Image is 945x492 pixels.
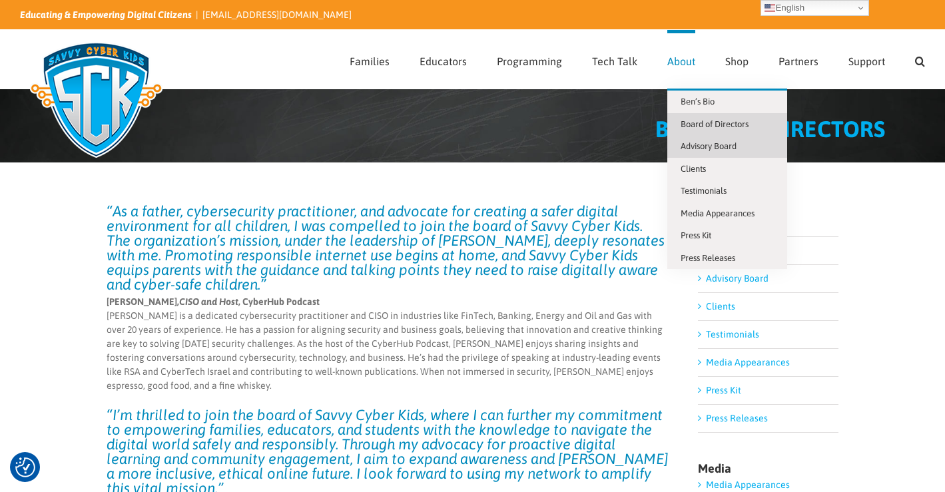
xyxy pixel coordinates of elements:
[915,30,925,89] a: Search
[848,56,885,67] span: Support
[848,30,885,89] a: Support
[667,224,787,247] a: Press Kit
[681,208,755,218] span: Media Appearances
[179,296,238,307] em: CISO and Host
[667,202,787,225] a: Media Appearances
[107,295,669,393] p: [PERSON_NAME] is a dedicated cybersecurity practitioner and CISO in industries like FinTech, Bank...
[667,135,787,158] a: Advisory Board
[107,202,665,293] em: “As a father, cybersecurity practitioner, and advocate for creating a safer digital environment f...
[681,253,735,263] span: Press Releases
[420,56,467,67] span: Educators
[706,479,790,490] a: Media Appearances
[20,9,192,20] i: Educating & Empowering Digital Citizens
[592,56,637,67] span: Tech Talk
[667,180,787,202] a: Testimonials
[667,158,787,180] a: Clients
[725,30,749,89] a: Shop
[706,273,769,284] a: Advisory Board
[497,30,562,89] a: Programming
[350,30,390,89] a: Families
[779,30,818,89] a: Partners
[592,30,637,89] a: Tech Talk
[706,357,790,368] a: Media Appearances
[698,463,838,475] h4: Media
[706,413,768,423] a: Press Releases
[706,301,735,312] a: Clients
[107,296,320,307] strong: [PERSON_NAME], , CyberHub Podcast
[779,56,818,67] span: Partners
[15,457,35,477] img: Revisit consent button
[681,119,749,129] span: Board of Directors
[667,56,695,67] span: About
[667,113,787,136] a: Board of Directors
[725,56,749,67] span: Shop
[706,385,741,395] a: Press Kit
[497,56,562,67] span: Programming
[681,97,715,107] span: Ben’s Bio
[15,457,35,477] button: Consent Preferences
[681,141,737,151] span: Advisory Board
[681,186,727,196] span: Testimonials
[655,116,885,142] span: BOARD OF DIRECTORS
[350,30,925,89] nav: Main Menu
[202,9,352,20] a: [EMAIL_ADDRESS][DOMAIN_NAME]
[667,247,787,270] a: Press Releases
[765,3,775,13] img: en
[420,30,467,89] a: Educators
[667,30,695,89] a: About
[667,91,787,113] a: Ben’s Bio
[681,164,706,174] span: Clients
[706,329,759,340] a: Testimonials
[681,230,711,240] span: Press Kit
[350,56,390,67] span: Families
[20,33,172,166] img: Savvy Cyber Kids Logo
